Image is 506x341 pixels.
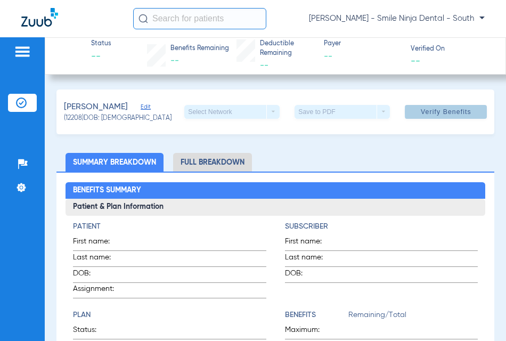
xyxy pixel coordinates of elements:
span: Verified On [411,45,488,54]
span: Remaining/Total [348,310,478,324]
span: -- [324,50,402,63]
h4: Patient [73,221,266,232]
li: Summary Breakdown [66,153,164,172]
span: Benefits Remaining [170,44,229,54]
span: [PERSON_NAME] - Smile Ninja Dental - South [309,13,485,24]
img: Zuub Logo [21,8,58,27]
h2: Benefits Summary [66,182,485,199]
img: hamburger-icon [14,45,31,58]
span: Assignment: [73,283,125,298]
h4: Plan [73,310,266,321]
span: Last name: [285,252,337,266]
h3: Patient & Plan Information [66,199,485,216]
app-breakdown-title: Benefits [285,310,348,324]
input: Search for patients [133,8,266,29]
span: Verify Benefits [421,108,471,116]
span: Status [91,39,111,49]
span: DOB: [285,268,337,282]
span: First name: [285,236,337,250]
h4: Subscriber [285,221,478,232]
span: Edit [141,103,150,113]
span: Status: [73,324,151,339]
span: DOB: [73,268,125,282]
span: [PERSON_NAME] [64,101,128,114]
span: -- [411,55,420,66]
span: Payer [324,39,402,49]
span: Last name: [73,252,125,266]
span: -- [91,50,111,63]
img: Search Icon [138,14,148,23]
span: First name: [73,236,125,250]
span: -- [170,56,179,65]
span: Maximum: [285,324,348,339]
span: Deductible Remaining [260,39,314,58]
li: Full Breakdown [173,153,252,172]
span: -- [260,61,268,70]
button: Verify Benefits [405,105,487,119]
h4: Benefits [285,310,348,321]
span: (12208) DOB: [DEMOGRAPHIC_DATA] [64,114,172,124]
